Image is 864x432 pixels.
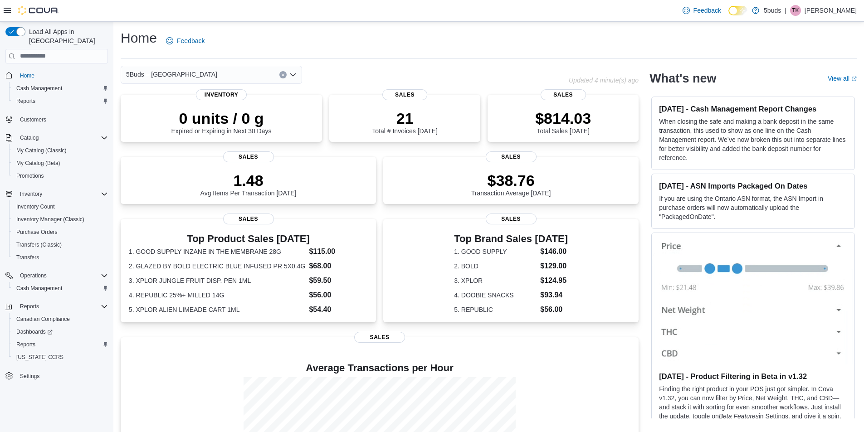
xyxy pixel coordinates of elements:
[177,36,205,45] span: Feedback
[569,77,639,84] p: Updated 4 minute(s) ago
[289,71,297,78] button: Open list of options
[13,201,108,212] span: Inventory Count
[540,304,568,315] dd: $56.00
[9,338,112,351] button: Reports
[16,270,108,281] span: Operations
[454,305,537,314] dt: 5. REPUBLIC
[540,246,568,257] dd: $146.00
[659,181,847,190] h3: [DATE] - ASN Imports Packaged On Dates
[13,252,43,263] a: Transfers
[309,246,368,257] dd: $115.00
[13,326,108,337] span: Dashboards
[16,301,108,312] span: Reports
[13,239,65,250] a: Transfers (Classic)
[20,116,46,123] span: Customers
[16,160,60,167] span: My Catalog (Beta)
[13,96,39,107] a: Reports
[171,109,272,135] div: Expired or Expiring in Next 30 Days
[454,247,537,256] dt: 1. GOOD SUPPLY
[16,370,108,381] span: Settings
[13,83,108,94] span: Cash Management
[540,261,568,272] dd: $129.00
[13,145,70,156] a: My Catalog (Classic)
[129,305,306,314] dt: 5. XPLOR ALIEN LIMEADE CART 1ML
[25,27,108,45] span: Load All Apps in [GEOGRAPHIC_DATA]
[9,170,112,182] button: Promotions
[659,194,847,221] p: If you are using the Ontario ASN format, the ASN Import in purchase orders will now automatically...
[309,261,368,272] dd: $68.00
[13,83,66,94] a: Cash Management
[13,283,66,294] a: Cash Management
[223,214,274,224] span: Sales
[659,104,847,113] h3: [DATE] - Cash Management Report Changes
[13,214,108,225] span: Inventory Manager (Classic)
[764,5,781,16] p: 5buds
[13,352,67,363] a: [US_STATE] CCRS
[9,351,112,364] button: [US_STATE] CCRS
[121,29,157,47] h1: Home
[16,216,84,223] span: Inventory Manager (Classic)
[719,413,759,420] em: Beta Features
[16,147,67,154] span: My Catalog (Classic)
[279,71,287,78] button: Clear input
[13,352,108,363] span: Washington CCRS
[372,109,437,135] div: Total # Invoices [DATE]
[372,109,437,127] p: 21
[9,282,112,295] button: Cash Management
[9,95,112,107] button: Reports
[309,304,368,315] dd: $54.40
[129,233,368,244] h3: Top Product Sales [DATE]
[9,200,112,213] button: Inventory Count
[541,89,586,100] span: Sales
[200,171,297,197] div: Avg Items Per Transaction [DATE]
[126,69,217,80] span: 5Buds – [GEOGRAPHIC_DATA]
[16,189,108,199] span: Inventory
[2,188,112,200] button: Inventory
[16,189,46,199] button: Inventory
[2,69,112,82] button: Home
[486,151,537,162] span: Sales
[659,384,847,430] p: Finding the right product in your POS just got simpler. In Cova v1.32, you can now filter by Pric...
[2,113,112,126] button: Customers
[13,283,108,294] span: Cash Management
[309,290,368,301] dd: $56.00
[13,145,108,156] span: My Catalog (Classic)
[471,171,551,189] p: $38.76
[9,325,112,338] a: Dashboards
[13,252,108,263] span: Transfers
[20,190,42,198] span: Inventory
[129,247,306,256] dt: 1. GOOD SUPPLY INZANE IN THE MEMBRANE 28G
[16,270,50,281] button: Operations
[679,1,725,19] a: Feedback
[13,239,108,250] span: Transfers (Classic)
[129,291,306,300] dt: 4. REPUBLIC 25%+ MILLED 14G
[13,227,108,238] span: Purchase Orders
[2,300,112,313] button: Reports
[9,157,112,170] button: My Catalog (Beta)
[196,89,247,100] span: Inventory
[9,144,112,157] button: My Catalog (Classic)
[20,134,39,141] span: Catalog
[129,276,306,285] dt: 3. XPLOR JUNGLE FRUIT DISP. PEN 1ML
[16,354,63,361] span: [US_STATE] CCRS
[16,254,39,261] span: Transfers
[309,275,368,286] dd: $59.50
[9,313,112,325] button: Canadian Compliance
[535,109,591,127] p: $814.03
[9,226,112,238] button: Purchase Orders
[828,75,857,82] a: View allExternal link
[659,117,847,162] p: When closing the safe and making a bank deposit in the same transaction, this used to show as one...
[785,5,786,16] p: |
[649,71,716,86] h2: What's new
[13,227,61,238] a: Purchase Orders
[9,82,112,95] button: Cash Management
[9,213,112,226] button: Inventory Manager (Classic)
[171,109,272,127] p: 0 units / 0 g
[13,339,39,350] a: Reports
[16,228,58,236] span: Purchase Orders
[2,131,112,144] button: Catalog
[13,339,108,350] span: Reports
[471,171,551,197] div: Transaction Average [DATE]
[162,32,208,50] a: Feedback
[13,314,108,325] span: Canadian Compliance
